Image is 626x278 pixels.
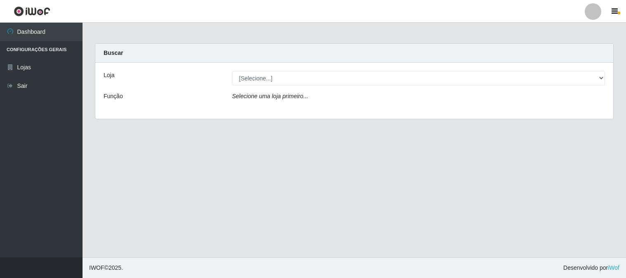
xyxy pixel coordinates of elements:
[104,49,123,56] strong: Buscar
[563,264,619,272] span: Desenvolvido por
[89,264,104,271] span: IWOF
[232,93,308,99] i: Selecione uma loja primeiro...
[104,71,114,80] label: Loja
[14,6,50,16] img: CoreUI Logo
[89,264,123,272] span: © 2025 .
[608,264,619,271] a: iWof
[104,92,123,101] label: Função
